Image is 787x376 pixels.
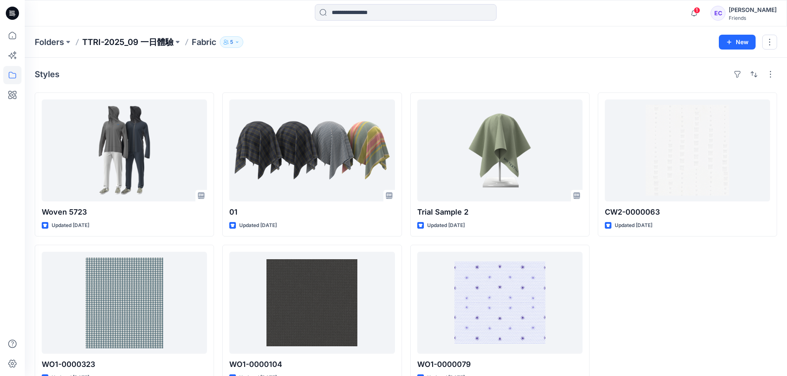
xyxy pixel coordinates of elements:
[42,206,207,218] p: Woven 5723
[729,5,777,15] div: [PERSON_NAME]
[417,99,583,201] a: Trial Sample 2
[229,206,395,218] p: 01
[229,359,395,370] p: WO1-0000104
[82,36,174,48] a: TTRI-2025_09 一日體驗
[35,69,59,79] h4: Styles
[35,36,64,48] a: Folders
[230,38,233,47] p: 5
[719,35,756,50] button: New
[605,99,770,201] a: CW2-0000063
[615,221,652,230] p: Updated [DATE]
[42,359,207,370] p: WO1-0000323
[192,36,216,48] p: Fabric
[52,221,89,230] p: Updated [DATE]
[417,206,583,218] p: Trial Sample 2
[605,206,770,218] p: CW2-0000063
[427,221,465,230] p: Updated [DATE]
[694,7,700,14] span: 1
[220,36,243,48] button: 5
[229,252,395,354] a: WO1-0000104
[417,359,583,370] p: WO1-0000079
[229,99,395,201] a: 01
[42,252,207,354] a: WO1-0000323
[239,221,277,230] p: Updated [DATE]
[711,6,725,21] div: EC
[417,252,583,354] a: WO1-0000079
[42,99,207,201] a: Woven 5723
[729,15,777,21] div: Friends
